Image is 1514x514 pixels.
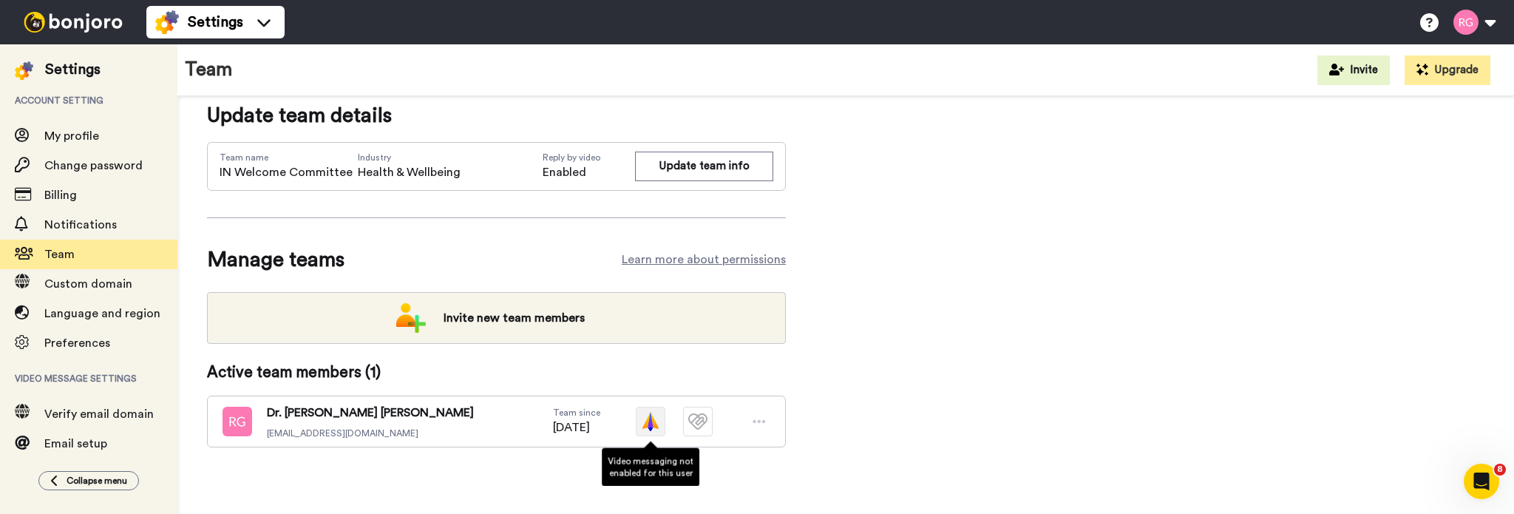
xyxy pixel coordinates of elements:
img: add-team.png [396,303,426,333]
button: Upgrade [1405,55,1490,85]
span: Team since [553,407,600,419]
span: Language and region [44,308,160,319]
button: Invite [1317,55,1390,85]
span: Team [44,248,75,260]
span: Verify email domain [44,408,154,420]
span: Enabled [543,163,635,181]
span: Settings [188,12,243,33]
span: Update team details [207,101,786,130]
img: tm-plain.svg [683,407,713,436]
button: Update team info [635,152,773,180]
span: Change password [44,160,143,172]
span: Notifications [44,219,117,231]
div: Settings [45,59,101,80]
span: 8 [1494,464,1506,476]
h1: Team [185,59,233,81]
span: Email setup [44,438,107,450]
span: IN Welcome Committee [220,163,353,181]
span: Industry [358,152,461,163]
button: Collapse menu [38,471,139,490]
span: Preferences [44,337,110,349]
span: Custom domain [44,278,132,290]
span: [EMAIL_ADDRESS][DOMAIN_NAME] [267,427,474,439]
img: vm-color.svg [636,407,665,436]
span: Health & Wellbeing [358,163,461,181]
span: Billing [44,189,77,201]
span: Team name [220,152,353,163]
span: Invite new team members [432,303,597,333]
span: My profile [44,130,99,142]
span: Video messaging not enabled for this user [608,457,693,478]
a: Learn more about permissions [622,251,786,268]
span: Manage teams [207,245,344,274]
img: bj-logo-header-white.svg [18,12,129,33]
span: Dr. [PERSON_NAME] [PERSON_NAME] [267,404,474,422]
span: Active team members ( 1 ) [207,362,381,384]
span: Reply by video [543,152,635,163]
img: settings-colored.svg [155,10,179,34]
img: settings-colored.svg [15,61,33,80]
span: [DATE] [553,419,600,436]
span: Collapse menu [67,475,127,487]
img: rg.png [223,407,252,436]
iframe: Intercom live chat [1464,464,1499,499]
